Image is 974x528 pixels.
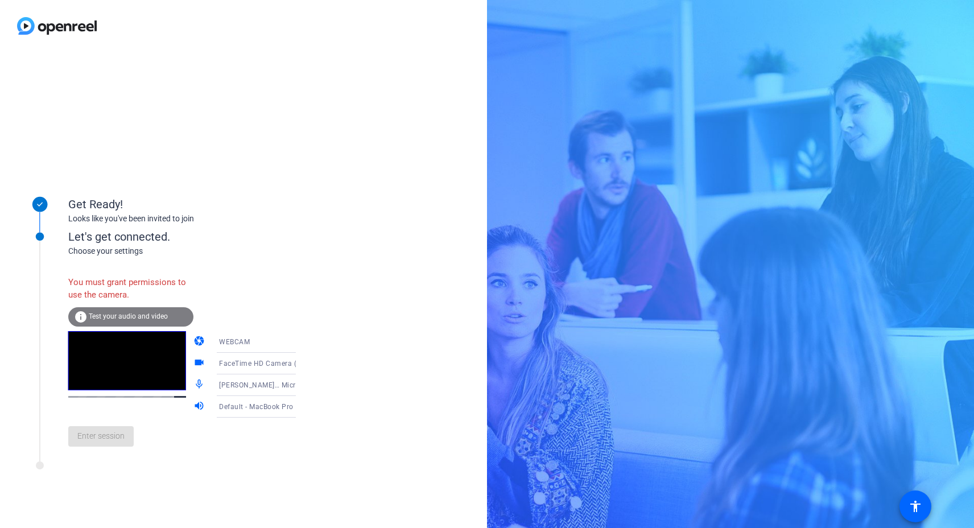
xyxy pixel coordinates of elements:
div: Get Ready! [68,196,296,213]
span: WEBCAM [219,338,250,346]
div: Choose your settings [68,245,319,257]
span: FaceTime HD Camera (3A71:F4B5) [219,358,336,368]
mat-icon: accessibility [909,500,922,513]
span: Test your audio and video [89,312,168,320]
div: You must grant permissions to use the camera. [68,270,193,307]
mat-icon: mic_none [193,378,207,392]
mat-icon: videocam [193,357,207,370]
span: Default - MacBook Pro Speakers (Built-in) [219,402,356,411]
div: Looks like you've been invited to join [68,213,296,225]
mat-icon: volume_up [193,400,207,414]
div: Let's get connected. [68,228,319,245]
span: [PERSON_NAME]… Microphone [219,380,321,389]
mat-icon: camera [193,335,207,349]
mat-icon: info [74,310,88,324]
